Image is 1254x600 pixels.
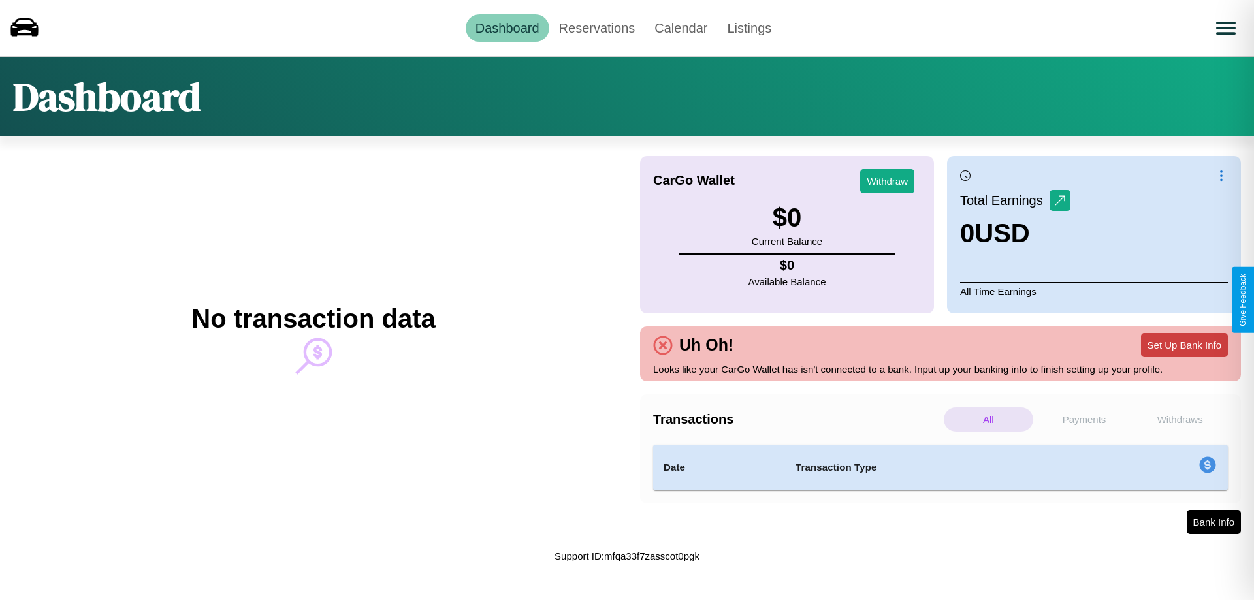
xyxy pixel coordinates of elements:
h1: Dashboard [13,70,201,123]
h3: 0 USD [960,219,1070,248]
button: Bank Info [1187,510,1241,534]
h2: No transaction data [191,304,435,334]
p: Payments [1040,407,1129,432]
a: Calendar [645,14,717,42]
button: Open menu [1208,10,1244,46]
p: All Time Earnings [960,282,1228,300]
button: Set Up Bank Info [1141,333,1228,357]
button: Withdraw [860,169,914,193]
a: Reservations [549,14,645,42]
div: Give Feedback [1238,274,1247,326]
p: Total Earnings [960,189,1050,212]
a: Listings [717,14,781,42]
p: Current Balance [752,232,822,250]
h3: $ 0 [752,203,822,232]
h4: $ 0 [748,258,826,273]
h4: CarGo Wallet [653,173,735,188]
h4: Date [664,460,775,475]
p: Available Balance [748,273,826,291]
p: All [944,407,1033,432]
h4: Transaction Type [796,460,1092,475]
p: Support ID: mfqa33f7zasscot0pgk [555,547,699,565]
p: Looks like your CarGo Wallet has isn't connected to a bank. Input up your banking info to finish ... [653,360,1228,378]
p: Withdraws [1135,407,1225,432]
h4: Uh Oh! [673,336,740,355]
a: Dashboard [466,14,549,42]
table: simple table [653,445,1228,490]
h4: Transactions [653,412,940,427]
